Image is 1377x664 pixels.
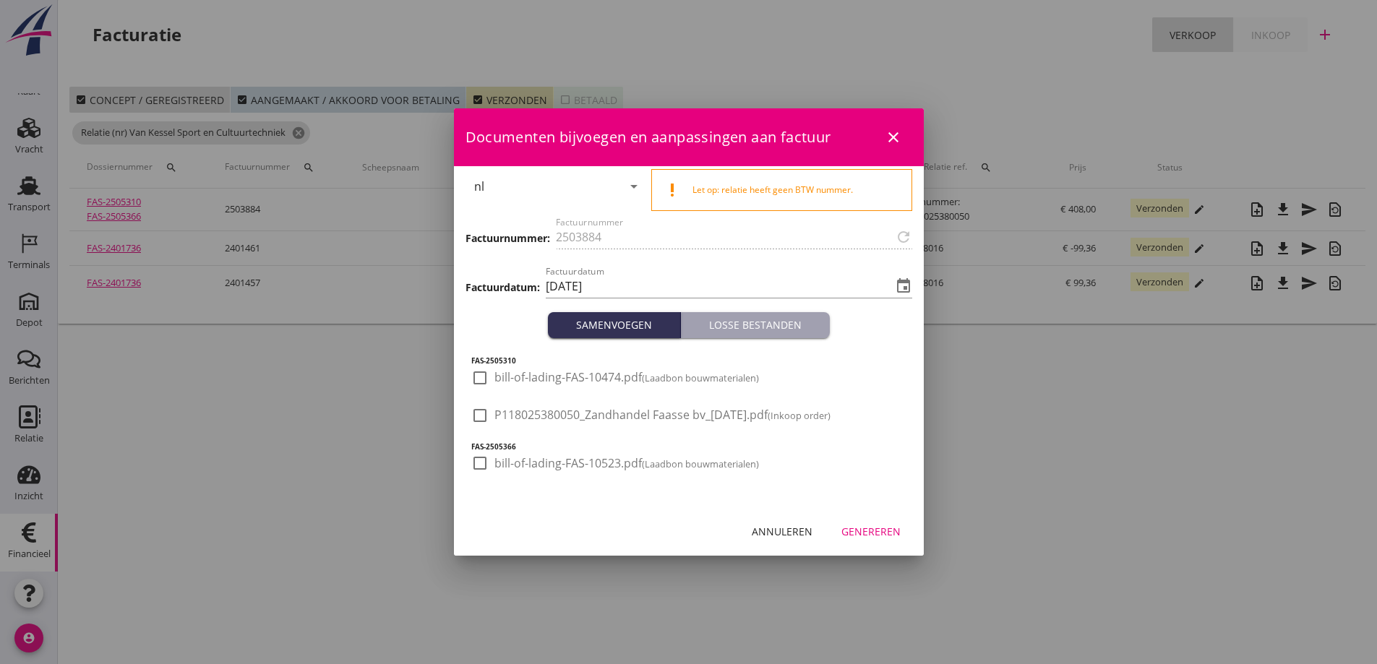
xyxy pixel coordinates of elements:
[466,280,540,295] h3: Factuurdatum:
[494,456,759,471] span: bill-of-lading-FAS-10523.pdf
[740,518,824,544] button: Annuleren
[642,371,759,384] small: (Laadbon bouwmaterialen)
[554,317,674,332] div: Samenvoegen
[895,277,912,295] i: event
[494,370,759,385] span: bill-of-lading-FAS-10474.pdf
[885,129,902,146] i: close
[841,524,901,539] div: Genereren
[471,355,906,366] h5: FAS-2505310
[474,180,484,193] div: nl
[830,518,912,544] button: Genereren
[466,230,550,246] h3: Factuurnummer:
[692,184,900,197] div: Let op: relatie heeft geen BTW nummer.
[642,457,759,470] small: (Laadbon bouwmaterialen)
[687,317,824,332] div: Losse bestanden
[454,108,924,166] div: Documenten bijvoegen en aanpassingen aan factuur
[548,312,681,338] button: Samenvoegen
[752,524,812,539] div: Annuleren
[494,408,831,423] span: P118025380050_Zandhandel Faasse bv_[DATE].pdf
[546,275,892,298] input: Factuurdatum
[681,312,830,338] button: Losse bestanden
[768,409,831,422] small: (Inkoop order)
[625,178,643,195] i: arrow_drop_down
[471,441,906,452] h5: FAS-2505366
[664,181,681,199] i: priority_high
